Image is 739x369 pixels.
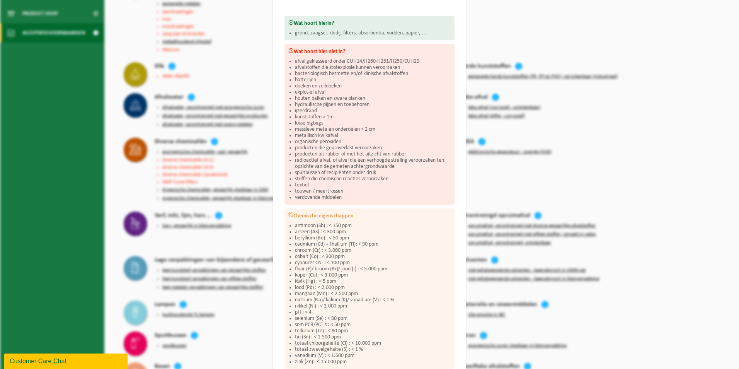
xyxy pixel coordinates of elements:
li: totaal zwavelgehalte (S) : < 1 % [295,347,451,353]
li: kunststoffen > 1m [295,114,451,120]
li: vanadium (V) : < 1.500 ppm [295,353,451,359]
li: massieve metalen onderdelen > 2 cm [295,126,451,133]
h3: Chemische eigenschappen [288,212,451,219]
li: producten uit rubber of met het uitzicht van rubber [295,151,451,157]
li: fluor (F)/ broom (Br)/ jood (I) : < 5.000 ppm [295,266,451,272]
li: ijzerdraad [295,108,451,114]
li: hydraulische pijpen en toebehoren [295,102,451,108]
li: stoffen die chemische reacties veroorzaken [295,176,451,182]
li: nikkel (Ni) : < 2.000 ppm [295,303,451,309]
h3: Wat hoort hierin? [288,20,451,26]
h3: Wat hoort hier niet in? [288,48,451,55]
li: bacteriologisch besmette en/of klinische afvalstoffen [295,71,451,77]
li: radioactief afval, of afval die een verhoogde straling veroorzaken ten opzichte van de gemeten ac... [295,157,451,170]
li: beryllium (Be) : < 50 ppm [295,235,451,241]
li: textiel [295,182,451,188]
li: houten balken en zware planken [295,96,451,102]
li: losse bigbags [295,120,451,126]
li: natrium (Na)/ kalium (K)/ vanadium (V) : < 1 % [295,297,451,303]
li: mangaan (Mn) : < 2.500 ppm [295,291,451,297]
li: lood (Pb) : < 2.000 ppm [295,285,451,291]
li: cobalt (Co) : < 300 ppm [295,254,451,260]
li: spuitbussen of recipiënten onder druk [295,170,451,176]
li: batterijen [295,77,451,83]
li: doeken en zeildoeken [295,83,451,89]
li: som PCB/PCT's : < 50 ppm [295,322,451,328]
li: pH : > 4 [295,309,451,316]
li: cadmium (Cd) + thallium (Tl): < 90 ppm [295,241,451,248]
li: tin (Sn) : < 1.500 ppm [295,334,451,340]
li: selenium (Se) : < 80 ppm [295,316,451,322]
li: koper (Cu) : < 3.000 ppm [295,272,451,278]
li: chroom (Cr) : < 3.000 ppm [295,248,451,254]
iframe: chat widget [4,352,129,369]
li: afval geklasseerd onder EUH14/H260-H261/H250/EUH29 [295,58,451,65]
li: producten die geuroverlast veroorzaken [295,145,451,151]
li: grond, zaagsel, kledij, filters, absorbentia, vodden, papier, ... [295,30,451,36]
li: organische peroxiden [295,139,451,145]
li: totaal chloorgehalte (Cl) : < 10.000 ppm [295,340,451,347]
li: arseen (AS) : < 300 ppm [295,229,451,235]
li: zink (Zn) : < 15.000 ppm [295,359,451,365]
li: antimoon (Sb) : < 150 ppm [295,223,451,229]
li: verdovende middelen [295,195,451,201]
li: Kwik (Hg) : < 5 ppm [295,278,451,285]
li: cyanures CN- : < 100 ppm [295,260,451,266]
li: touwen / meertrossen [295,188,451,195]
li: afvalstoffen die stofexplosie kunnen veroorzaken [295,65,451,71]
li: tellurium (Te) : < 80 ppm [295,328,451,334]
li: explosief afval [295,89,451,96]
li: metallisch kwikafval [295,133,451,139]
